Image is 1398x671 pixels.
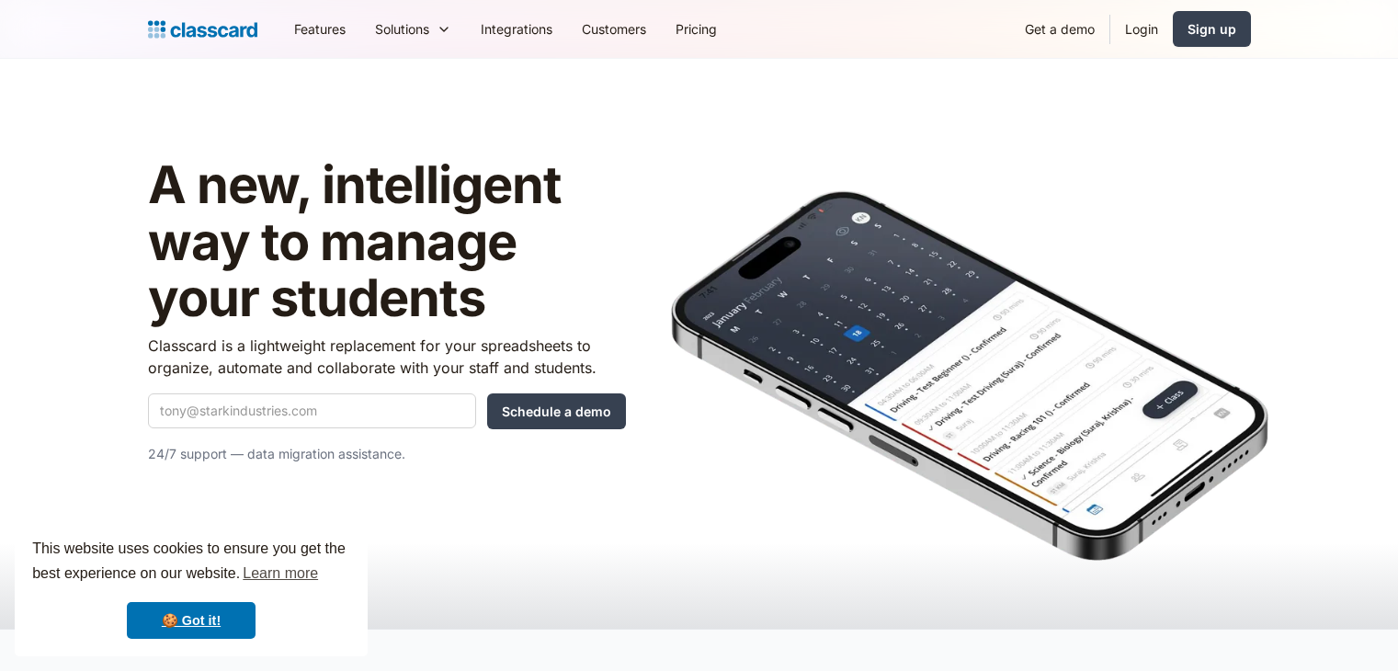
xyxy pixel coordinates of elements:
a: Customers [567,8,661,50]
div: Sign up [1188,19,1236,39]
a: Get a demo [1010,8,1109,50]
a: Integrations [466,8,567,50]
h1: A new, intelligent way to manage your students [148,157,626,327]
p: 24/7 support — data migration assistance. [148,443,626,465]
p: Classcard is a lightweight replacement for your spreadsheets to organize, automate and collaborat... [148,335,626,379]
a: learn more about cookies [240,560,321,587]
a: Logo [148,17,257,42]
a: Pricing [661,8,732,50]
a: dismiss cookie message [127,602,256,639]
input: tony@starkindustries.com [148,393,476,428]
a: Sign up [1173,11,1251,47]
a: Features [279,8,360,50]
div: cookieconsent [15,520,368,656]
div: Solutions [375,19,429,39]
input: Schedule a demo [487,393,626,429]
form: Quick Demo Form [148,393,626,429]
span: This website uses cookies to ensure you get the best experience on our website. [32,538,350,587]
a: Login [1110,8,1173,50]
div: Solutions [360,8,466,50]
